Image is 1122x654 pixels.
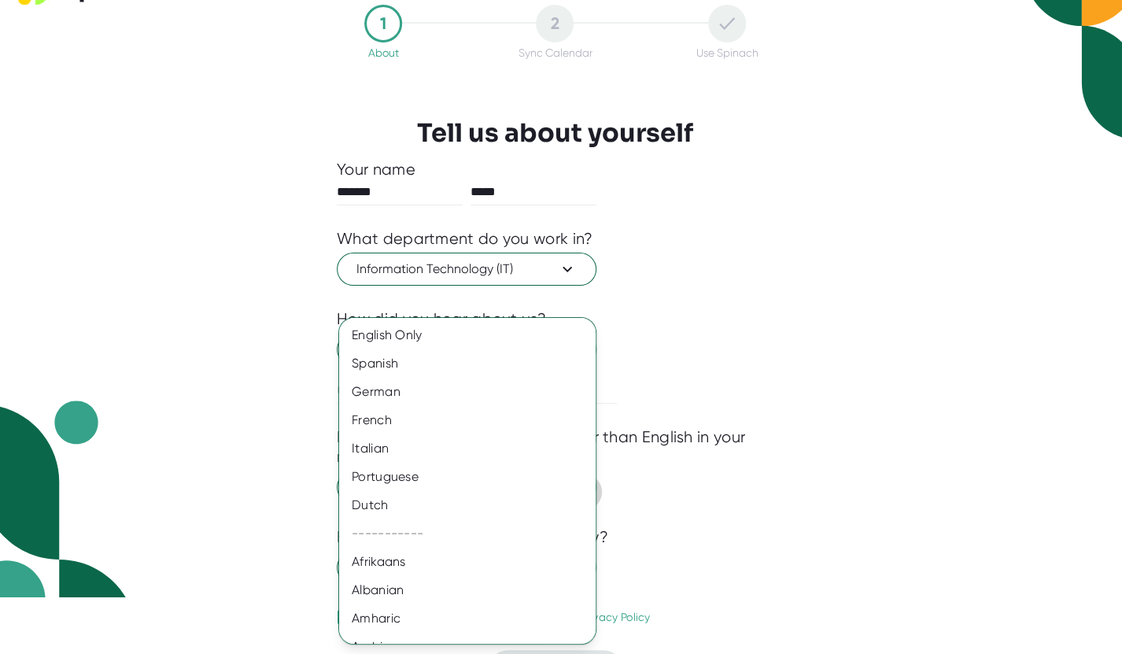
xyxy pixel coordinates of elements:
[339,548,607,576] div: Afrikaans
[339,576,607,604] div: Albanian
[339,604,607,633] div: Amharic
[339,434,607,463] div: Italian
[339,321,607,349] div: English Only
[339,519,607,548] div: -----------
[339,491,607,519] div: Dutch
[339,406,607,434] div: French
[339,463,607,491] div: Portuguese
[339,378,607,406] div: German
[339,349,607,378] div: Spanish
